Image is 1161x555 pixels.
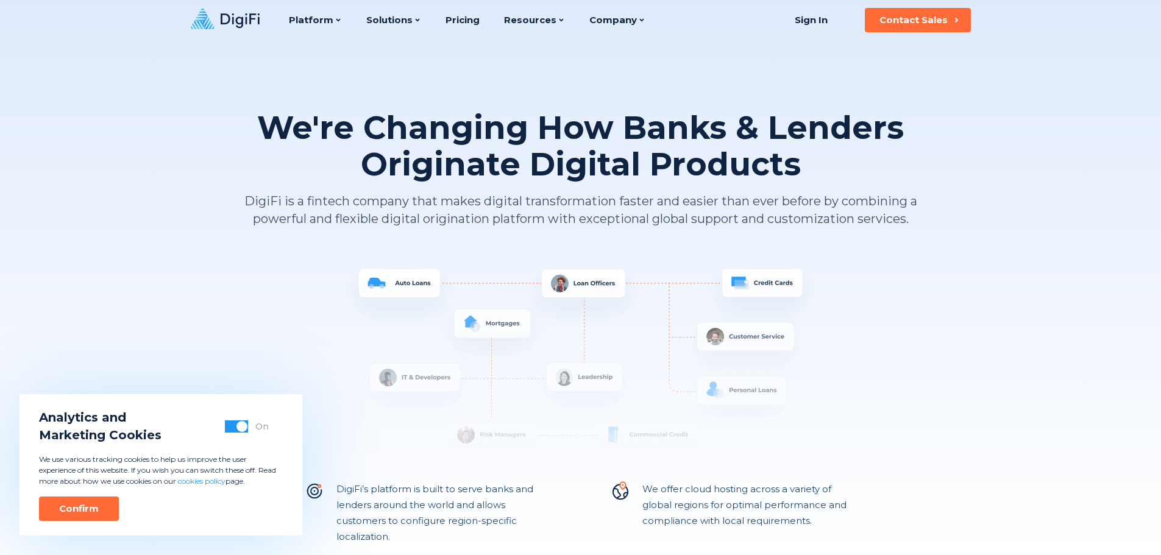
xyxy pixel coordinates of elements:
[59,503,99,515] div: Confirm
[865,8,971,32] button: Contact Sales
[642,481,857,545] p: We offer cloud hosting across a variety of global regions for optimal performance and compliance ...
[39,409,162,426] span: Analytics and
[879,14,948,26] div: Contact Sales
[178,476,225,486] a: cookies policy
[243,110,919,183] h1: We're Changing How Banks & Lenders Originate Digital Products
[243,264,919,472] img: System Overview
[39,454,283,487] p: We use various tracking cookies to help us improve the user experience of this website. If you wi...
[255,420,269,433] div: On
[39,497,119,521] button: Confirm
[39,426,162,444] span: Marketing Cookies
[780,8,843,32] a: Sign In
[243,193,919,228] p: DigiFi is a fintech company that makes digital transformation faster and easier than ever before ...
[336,481,551,545] p: DigiFi’s platform is built to serve banks and lenders around the world and allows customers to co...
